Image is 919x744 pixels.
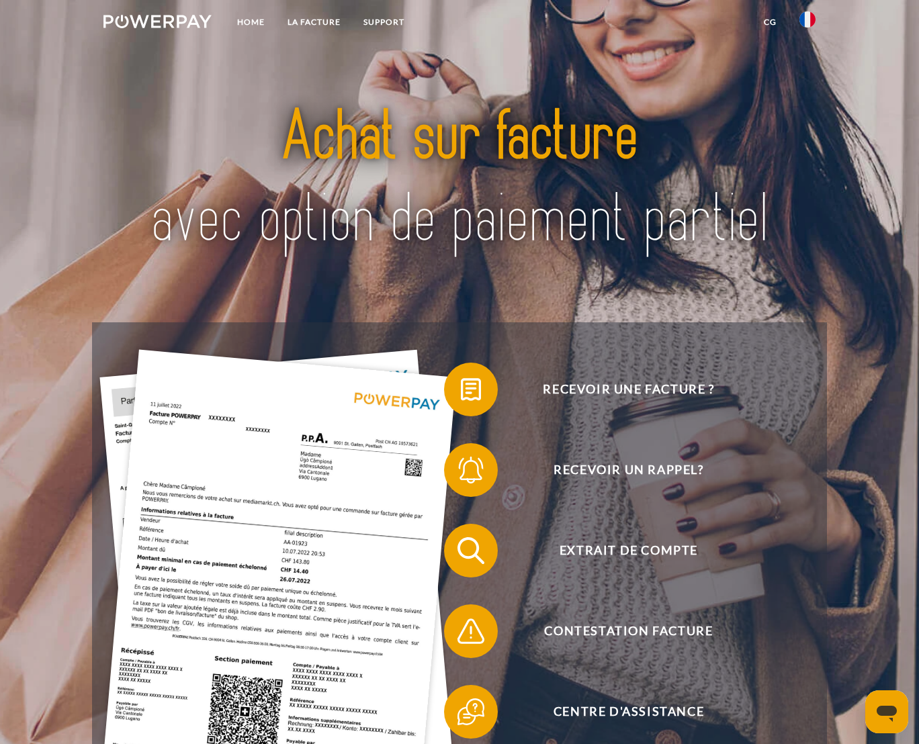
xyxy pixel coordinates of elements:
[103,15,212,28] img: logo-powerpay-white.svg
[752,10,788,34] a: CG
[276,10,352,34] a: LA FACTURE
[444,685,793,739] button: Centre d'assistance
[454,614,488,648] img: qb_warning.svg
[454,373,488,406] img: qb_bill.svg
[865,690,908,733] iframe: Bouton de lancement de la fenêtre de messagerie
[464,524,793,577] span: Extrait de compte
[464,685,793,739] span: Centre d'assistance
[138,75,781,284] img: title-powerpay_fr.svg
[464,363,793,416] span: Recevoir une facture ?
[226,10,276,34] a: Home
[464,443,793,497] span: Recevoir un rappel?
[454,453,488,487] img: qb_bell.svg
[444,604,793,658] button: Contestation Facture
[444,524,793,577] button: Extrait de compte
[454,534,488,567] img: qb_search.svg
[352,10,416,34] a: Support
[444,363,793,416] button: Recevoir une facture ?
[444,443,793,497] button: Recevoir un rappel?
[454,695,488,729] img: qb_help.svg
[464,604,793,658] span: Contestation Facture
[799,11,816,28] img: fr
